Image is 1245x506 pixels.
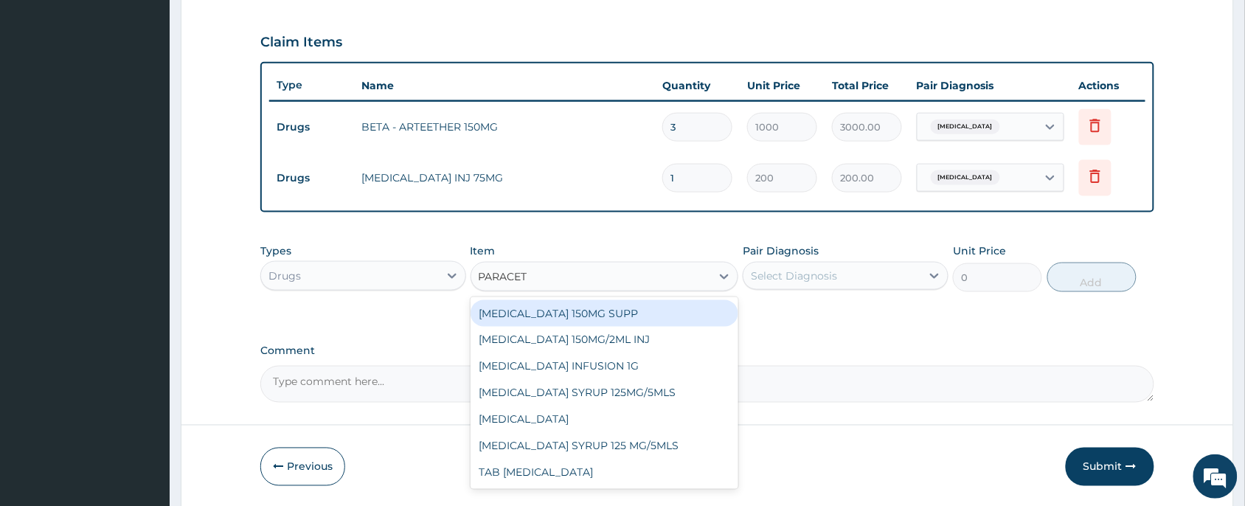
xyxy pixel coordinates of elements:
label: Types [260,245,291,257]
label: Item [471,243,496,258]
td: Drugs [269,164,354,192]
th: Type [269,72,354,99]
button: Add [1047,263,1137,292]
label: Comment [260,345,1154,358]
div: Minimize live chat window [242,7,277,43]
div: [MEDICAL_DATA] INFUSION 1G [471,353,739,380]
th: Unit Price [740,71,825,100]
div: TAB [MEDICAL_DATA] [471,460,739,486]
textarea: Type your message and hit 'Enter' [7,344,281,395]
button: Previous [260,448,345,486]
span: [MEDICAL_DATA] [931,119,1000,134]
span: [MEDICAL_DATA] [931,170,1000,185]
h3: Claim Items [260,35,342,51]
div: [MEDICAL_DATA] 150MG SUPP [471,300,739,327]
div: [MEDICAL_DATA] SYRUP 125MG/5MLS [471,380,739,406]
div: [MEDICAL_DATA] 150MG/2ML INJ [471,327,739,353]
div: Drugs [268,268,301,283]
div: [MEDICAL_DATA] [471,406,739,433]
th: Name [354,71,655,100]
td: BETA - ARTEETHER 150MG [354,112,655,142]
th: Pair Diagnosis [909,71,1072,100]
div: [MEDICAL_DATA] SYRUP 125 MG/5MLS [471,433,739,460]
td: [MEDICAL_DATA] INJ 75MG [354,163,655,193]
div: Select Diagnosis [751,268,837,283]
th: Quantity [655,71,740,100]
button: Submit [1066,448,1154,486]
td: Drugs [269,114,354,141]
span: We're online! [86,156,204,305]
img: d_794563401_company_1708531726252_794563401 [27,74,60,111]
div: Chat with us now [77,83,248,102]
th: Actions [1072,71,1145,100]
label: Unit Price [953,243,1006,258]
label: Pair Diagnosis [743,243,819,258]
th: Total Price [825,71,909,100]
